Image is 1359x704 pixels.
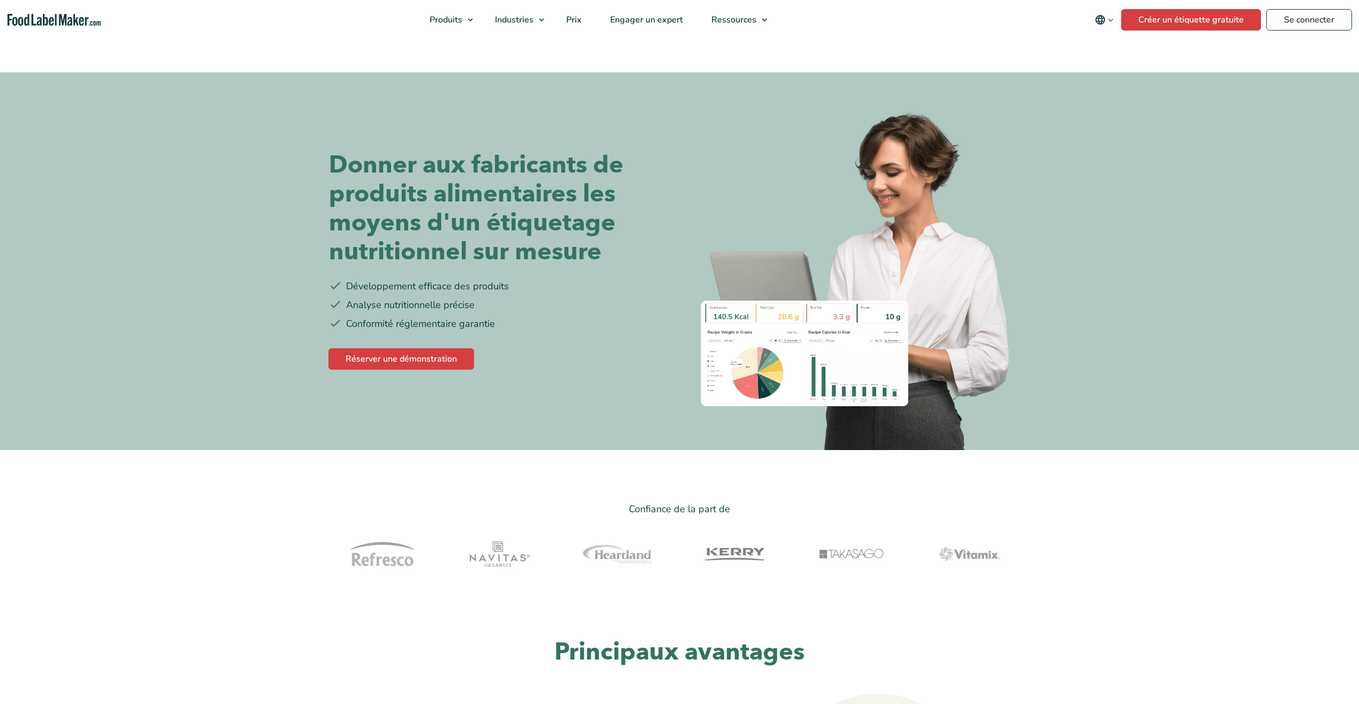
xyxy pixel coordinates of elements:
span: Prix [563,14,583,26]
span: Produits [426,14,463,26]
li: Analyse nutritionnelle précise [329,298,672,312]
span: Ressources [708,14,757,26]
span: Industries [492,14,535,26]
a: Food Label Maker homepage [7,14,101,26]
a: Se connecter [1266,9,1352,31]
button: Change language [1087,9,1121,31]
a: Créer un étiquette gratuite [1121,9,1261,31]
h2: Principaux avantages [356,636,1004,668]
p: Confiance de la part de [329,501,1031,517]
a: Réserver une démonstration [328,348,474,370]
li: Conformité réglementaire garantie [329,317,672,331]
li: Développement efficace des produits [329,279,672,294]
h1: Donner aux fabricants de produits alimentaires les moyens d'un étiquetage nutritionnel sur mesure [329,151,672,266]
span: Engager un expert [607,14,684,26]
